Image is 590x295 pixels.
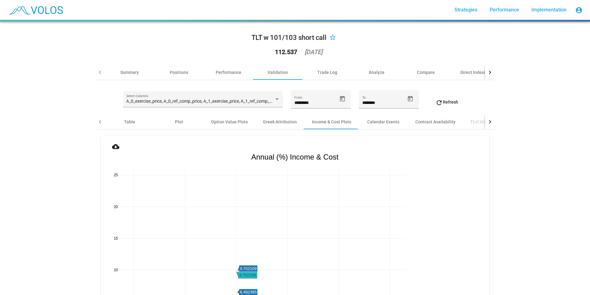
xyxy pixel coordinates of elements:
img: blue_transparent.png [5,2,66,18]
span: A_0_exercise_price, A_0_ref_comp_price, A_1_exercise_price, A_1_ref_comp_price [126,99,279,104]
div: Performance [216,69,241,75]
mat-icon: refresh [435,99,443,106]
button: Open calendar [337,93,348,104]
mat-icon: cloud_download [112,143,119,150]
div: Analyze [369,69,384,75]
button: Refresh [430,96,463,108]
div: Table [124,119,135,125]
div: Positions [170,69,188,75]
div: Greek Attribution [263,119,297,125]
div: Compare [417,69,435,75]
div: Option Value Plots [211,119,248,125]
span: Strategies [455,7,477,13]
span: Refresh [435,100,458,105]
span: Implementation [531,7,567,13]
div: Trade Log [317,69,337,75]
div: TLT w 101/103 short call [251,33,326,43]
a: Performance [485,4,524,15]
a: Strategies [450,4,482,15]
div: Plot [175,119,183,125]
button: Open calendar [405,93,416,104]
div: [DATE] [305,49,322,55]
div: Calendar Events [367,119,399,125]
mat-icon: star_border [329,34,336,42]
div: Direct Indexing [460,69,490,75]
span: Performance [490,7,519,13]
div: Validation [268,69,288,75]
div: Income & Cost Plots [312,119,351,125]
a: Implementation [526,4,571,15]
div: Contract Availability [415,119,455,125]
div: Summary [120,69,139,75]
div: 112.537 [275,49,297,55]
mat-icon: account_circle [575,6,583,14]
div: TLH Visualizations [470,119,508,125]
